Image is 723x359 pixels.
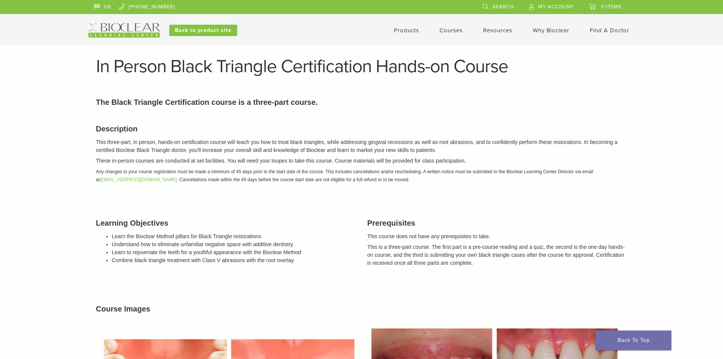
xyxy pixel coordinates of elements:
a: Products [394,27,419,34]
a: Courses [439,27,463,34]
li: Learn to rejuvenate the teeth for a youthful appearance with the Bioclear Method [112,248,356,256]
li: Understand how to eliminate unfamiliar negative space with additive dentistry [112,240,356,248]
span: 0 items [601,4,622,10]
em: Any changes to your course registration must be made a minimum of 45 days prior to the start date... [96,169,593,182]
h3: Learning Objectives [96,217,356,229]
a: Back To Top [595,331,671,350]
h3: Prerequisites [367,217,627,229]
p: This is a three-part course. The first part is a pre-course reading and a quiz, the second is the... [367,243,627,267]
a: Resources [483,27,512,34]
p: The Black Triangle Certification course is a three-part course. [96,96,627,108]
h3: Course Images [96,303,627,315]
a: Find A Doctor [590,27,629,34]
a: Back to product site [169,25,237,36]
a: Why Bioclear [533,27,569,34]
h3: Description [96,123,627,134]
img: Bioclear [88,23,160,38]
p: These in-person courses are conducted at set facilities. You will need your loupes to take this c... [96,157,627,165]
li: Learn the Bioclear Method pillars for Black Triangle restorations [112,232,356,240]
span: My Account [538,4,574,10]
li: Combine black triangle treatment with Class V abrasions with the root overlay [112,256,356,264]
a: [EMAIL_ADDRESS][DOMAIN_NAME] [100,177,177,182]
span: Search [493,4,514,10]
h1: In Person Black Triangle Certification Hands-on Course [96,57,627,76]
p: This three-part, in person, hands-on certification course will teach you how to treat black trian... [96,138,627,154]
p: This course does not have any prerequisites to take. [367,232,627,240]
